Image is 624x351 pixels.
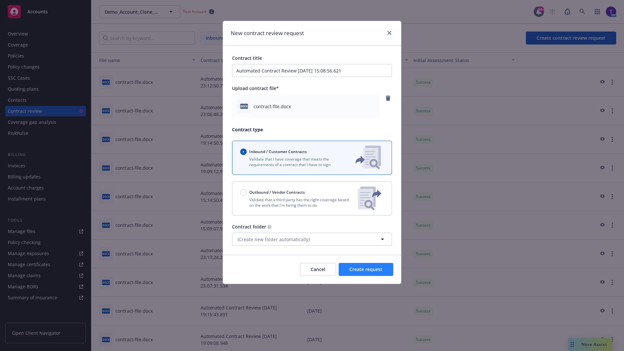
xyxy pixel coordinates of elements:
[232,64,392,77] input: Enter a title for this contract
[240,156,345,167] p: Validate that I have coverage that meets the requirements of a contract that I have to sign
[240,149,247,155] input: Inbound / Customer Contracts
[240,189,247,196] input: Outbound / Vendor Contracts
[232,233,392,246] button: (Create new folder automatically)
[253,103,291,110] span: contract-file.docx
[339,263,393,276] button: Create request
[349,266,383,272] span: Create request
[300,263,336,276] button: Cancel
[232,141,392,175] button: Inbound / Customer ContractsValidate that I have coverage that meets the requirements of a contra...
[384,94,392,102] a: remove
[249,189,305,195] span: Outbound / Vendor Contracts
[249,149,307,154] span: Inbound / Customer Contracts
[232,85,279,91] span: Upload contract file*
[232,55,262,61] span: Contract title
[238,236,310,243] span: (Create new folder automatically)
[232,126,392,133] p: Contract type
[232,224,266,230] span: Contract folder
[385,29,393,37] a: close
[240,197,353,208] p: Validate that a third party has the right coverage based on the work that I'm hiring them to do
[240,104,248,109] span: docx
[311,266,325,272] span: Cancel
[231,29,304,37] h1: New contract review request
[232,181,392,215] button: Outbound / Vendor ContractsValidate that a third party has the right coverage based on the work t...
